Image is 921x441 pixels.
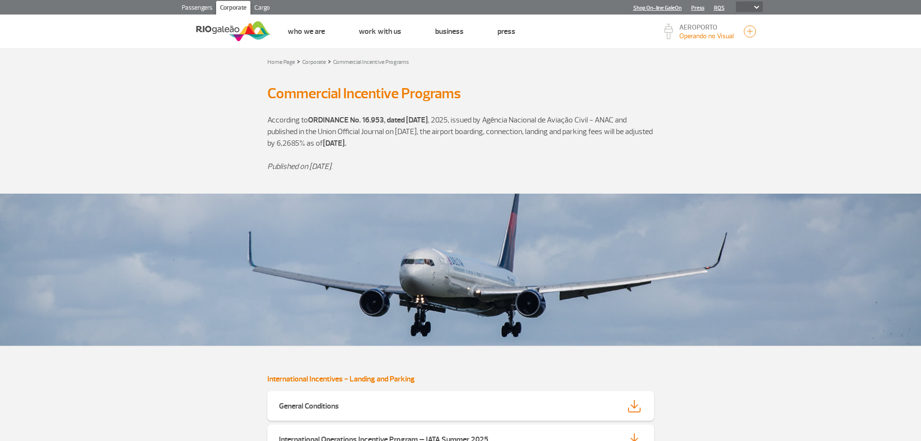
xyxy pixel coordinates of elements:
a: Press [691,5,704,11]
strong: [DATE]. [323,138,346,148]
a: RQS [714,5,725,11]
a: Passengers [178,1,216,16]
a: General Conditions [267,391,654,421]
a: Work with us [359,27,401,36]
h6: International Incentives - Landing and Parking [267,375,654,384]
a: Corporate [302,59,326,66]
p: Visibilidade de 8000m [679,31,734,41]
a: Commercial Incentive Programs [333,59,409,66]
a: Corporate [216,1,250,16]
a: Press [497,27,515,36]
p: . [267,149,654,172]
strong: ORDINANCE No. 16.953, dated [DATE] [308,115,428,125]
p: AEROPORTO [679,24,734,31]
a: > [328,56,331,67]
a: Home Page [267,59,295,66]
h2: Commercial Incentive Programs [267,85,654,103]
a: Cargo [250,1,274,16]
a: Business [435,27,464,36]
a: Who we are [288,27,325,36]
strong: General Conditions [279,401,339,411]
a: Shop On-line GaleOn [633,5,682,11]
p: According to , 2025, issued by Agência Nacional de Aviação Civil - ANAC and published in the Unio... [267,114,654,149]
em: Published on [DATE] [267,162,331,171]
a: > [297,56,300,67]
